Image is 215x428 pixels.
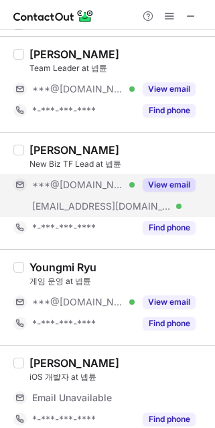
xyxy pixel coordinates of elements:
div: New Biz TF Lead at 넵튠 [29,158,207,170]
div: 게임 운영 at 넵튠 [29,275,207,287]
button: Reveal Button [143,82,196,96]
div: [PERSON_NAME] [29,356,119,370]
div: Youngmi Ryu [29,261,96,274]
button: Reveal Button [143,413,196,426]
div: iOS 개발자 at 넵튠 [29,371,207,383]
span: [EMAIL_ADDRESS][DOMAIN_NAME] [32,200,171,212]
div: [PERSON_NAME] [29,48,119,61]
button: Reveal Button [143,317,196,330]
span: ***@[DOMAIN_NAME] [32,296,125,308]
button: Reveal Button [143,295,196,309]
div: [PERSON_NAME] [29,143,119,157]
img: ContactOut v5.3.10 [13,8,94,24]
span: ***@[DOMAIN_NAME] [32,179,125,191]
div: Team Leader at 넵튠 [29,62,207,74]
span: Email Unavailable [32,392,112,404]
span: ***@[DOMAIN_NAME] [32,83,125,95]
button: Reveal Button [143,221,196,234]
button: Reveal Button [143,178,196,192]
button: Reveal Button [143,104,196,117]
